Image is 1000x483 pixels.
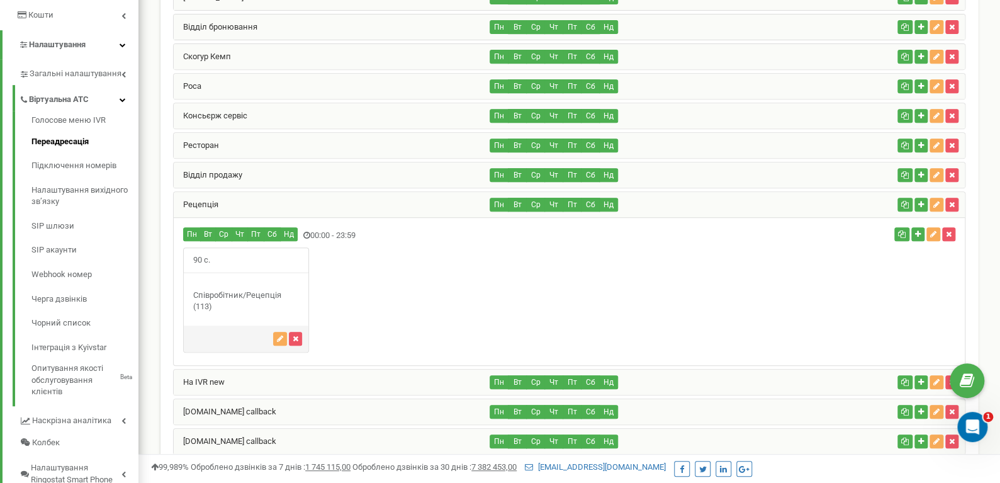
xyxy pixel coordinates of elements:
[174,227,701,244] div: 00:00 - 23:59
[31,154,138,178] a: Підключення номерів
[599,109,618,123] button: Нд
[526,109,545,123] button: Ср
[31,336,138,360] a: Інтеграція з Kyivstar
[31,238,138,263] a: SIP акаунти
[563,405,581,419] button: Пт
[508,198,527,212] button: Вт
[599,375,618,389] button: Нд
[526,375,545,389] button: Ср
[599,50,618,64] button: Нд
[581,109,600,123] button: Сб
[31,311,138,336] a: Чорний список
[31,178,138,214] a: Налаштування вихідного зв’язку
[215,227,232,241] button: Ср
[563,50,581,64] button: Пт
[563,375,581,389] button: Пт
[151,462,189,472] span: 99,989%
[544,435,563,448] button: Чт
[581,79,600,93] button: Сб
[174,407,276,416] a: [DOMAIN_NAME] callback
[490,198,508,212] button: Пн
[581,139,600,152] button: Сб
[544,139,563,152] button: Чт
[508,405,527,419] button: Вт
[581,375,600,389] button: Сб
[525,462,666,472] a: [EMAIL_ADDRESS][DOMAIN_NAME]
[19,432,138,454] a: Колбек
[31,263,138,287] a: Webhook номер
[508,109,527,123] button: Вт
[508,375,527,389] button: Вт
[563,20,581,34] button: Пт
[563,109,581,123] button: Пт
[983,412,993,422] span: 1
[30,68,121,80] span: Загальні налаштування
[174,140,219,150] a: Ресторан
[599,405,618,419] button: Нд
[174,52,231,61] a: Скогур Кемп
[490,109,508,123] button: Пн
[174,377,225,387] a: На IVR new
[183,227,201,241] button: Пн
[471,462,517,472] u: 7 382 453,00
[599,168,618,182] button: Нд
[581,198,600,212] button: Сб
[581,50,600,64] button: Сб
[31,130,138,154] a: Переадресація
[544,168,563,182] button: Чт
[174,81,201,91] a: Роса
[280,227,298,241] button: Нд
[563,198,581,212] button: Пт
[490,139,508,152] button: Пн
[174,436,276,446] a: [DOMAIN_NAME] callback
[508,168,527,182] button: Вт
[599,20,618,34] button: Нд
[174,200,218,209] a: Рецепція
[174,170,242,179] a: Відділ продажу
[544,50,563,64] button: Чт
[174,22,257,31] a: Відділ бронювання
[3,30,138,60] a: Налаштування
[29,94,89,106] span: Віртуальна АТС
[581,435,600,448] button: Сб
[544,79,563,93] button: Чт
[599,139,618,152] button: Нд
[526,139,545,152] button: Ср
[19,406,138,432] a: Наскрізна аналітика
[31,287,138,312] a: Черга дзвінків
[490,435,508,448] button: Пн
[32,437,60,449] span: Колбек
[232,227,248,241] button: Чт
[581,20,600,34] button: Сб
[544,375,563,389] button: Чт
[563,168,581,182] button: Пт
[599,79,618,93] button: Нд
[184,248,220,273] span: 90 с.
[526,20,545,34] button: Ср
[31,115,138,130] a: Голосове меню IVR
[544,198,563,212] button: Чт
[19,85,138,111] a: Віртуальна АТС
[544,20,563,34] button: Чт
[526,168,545,182] button: Ср
[544,109,563,123] button: Чт
[29,40,86,49] span: Налаштування
[490,405,508,419] button: Пн
[32,415,111,427] span: Наскрізна аналітика
[526,198,545,212] button: Ср
[490,79,508,93] button: Пн
[19,59,138,85] a: Загальні налаштування
[174,111,247,120] a: Консьєрж сервіс
[581,405,600,419] button: Сб
[526,79,545,93] button: Ср
[563,79,581,93] button: Пт
[508,79,527,93] button: Вт
[200,227,216,241] button: Вт
[191,462,351,472] span: Оброблено дзвінків за 7 днів :
[31,214,138,239] a: SIP шлюзи
[508,20,527,34] button: Вт
[490,375,508,389] button: Пн
[264,227,281,241] button: Сб
[508,435,527,448] button: Вт
[599,435,618,448] button: Нд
